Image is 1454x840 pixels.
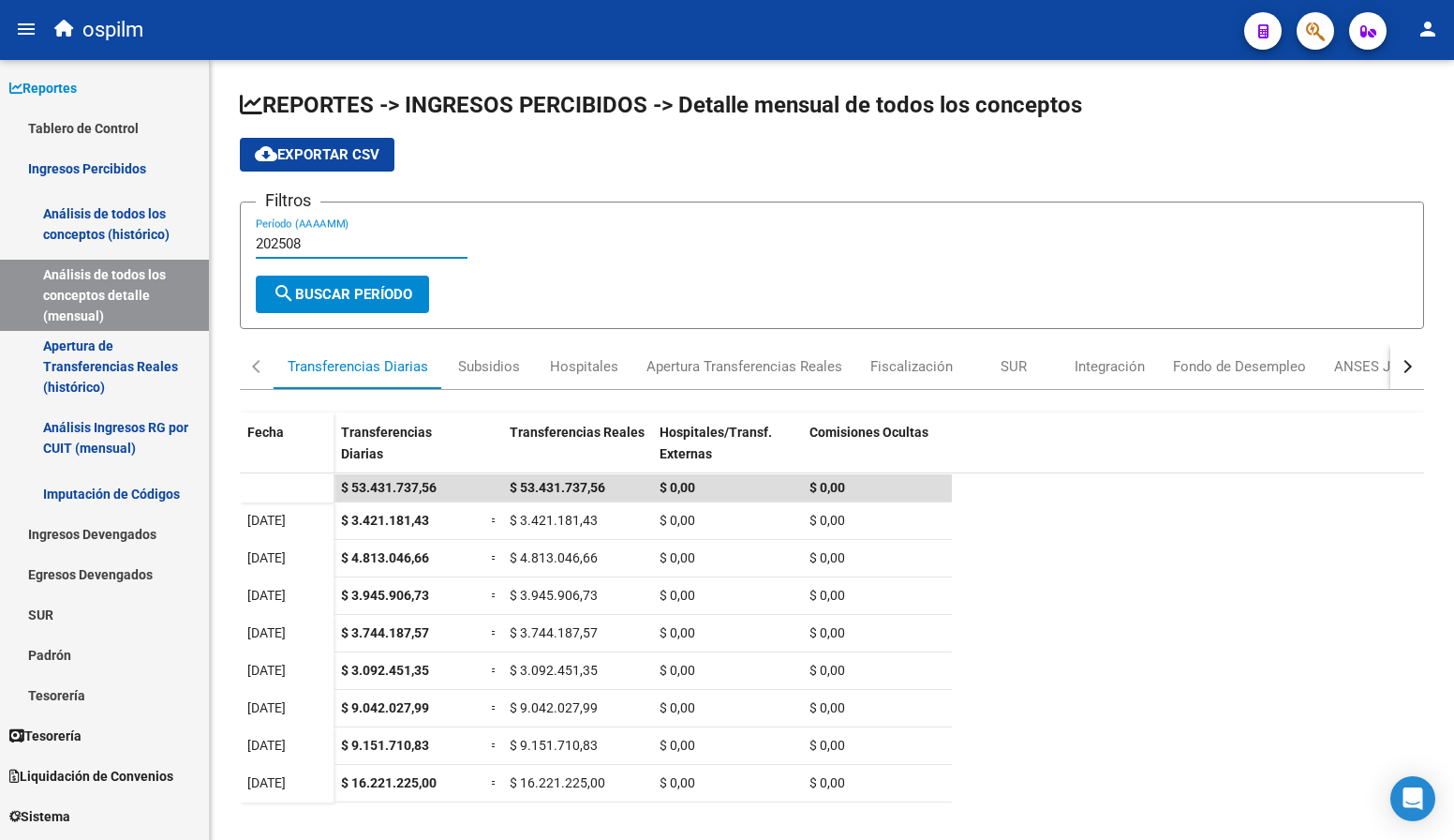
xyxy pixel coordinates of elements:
span: Buscar Período [273,286,412,303]
div: Fondo de Desempleo [1173,356,1306,377]
span: $ 3.744.187,57 [341,625,429,640]
datatable-header-cell: Fecha [240,412,334,491]
mat-icon: menu [15,18,37,40]
span: [DATE] [247,625,286,640]
span: = [491,775,498,790]
span: Reportes [9,78,77,98]
span: = [491,550,498,565]
span: Sistema [9,806,70,827]
div: ANSES Jubilados [1334,356,1444,377]
span: $ 0,00 [660,588,695,603]
span: $ 4.813.046,66 [341,550,429,565]
span: $ 3.945.906,73 [341,588,429,603]
span: ospilm [82,9,143,51]
datatable-header-cell: Hospitales/Transf. Externas [652,412,802,491]
button: Buscar Período [256,276,429,313]
span: [DATE] [247,700,286,715]
div: Hospitales [550,356,618,377]
datatable-header-cell: Transferencias Reales [502,412,652,491]
span: Hospitales/Transf. Externas [660,425,772,461]
datatable-header-cell: Transferencias Diarias [334,412,483,491]
span: $ 53.431.737,56 [510,480,605,495]
span: $ 53.431.737,56 [341,480,437,495]
span: = [491,513,498,528]
span: $ 0,00 [809,588,845,603]
span: $ 0,00 [660,480,695,495]
span: $ 4.813.046,66 [510,550,598,565]
span: $ 0,00 [809,775,845,790]
div: Fiscalización [870,356,953,377]
span: $ 0,00 [660,550,695,565]
span: $ 0,00 [660,513,695,528]
span: $ 3.092.451,35 [341,663,429,678]
span: $ 0,00 [809,663,845,678]
span: = [491,663,498,678]
span: $ 9.042.027,99 [341,700,429,715]
span: [DATE] [247,550,286,565]
span: [DATE] [247,588,286,603]
span: $ 3.421.181,43 [341,513,429,528]
span: $ 0,00 [660,625,695,640]
span: $ 0,00 [660,700,695,715]
span: $ 0,00 [809,513,845,528]
span: Comisiones Ocultas [809,425,928,440]
span: $ 0,00 [809,700,845,715]
span: Liquidación de Convenios [9,766,173,787]
span: $ 3.421.181,43 [510,513,598,528]
span: Transferencias Reales [510,425,645,440]
span: $ 0,00 [660,775,695,790]
span: $ 16.221.225,00 [341,775,437,790]
span: $ 3.945.906,73 [510,588,598,603]
span: [DATE] [247,663,286,678]
span: $ 0,00 [809,625,845,640]
div: Apertura Transferencias Reales [646,356,842,377]
span: $ 0,00 [809,550,845,565]
div: Subsidios [458,356,520,377]
span: = [491,700,498,715]
span: $ 3.092.451,35 [510,663,598,678]
span: REPORTES -> INGRESOS PERCIBIDOS -> Detalle mensual de todos los conceptos [240,92,1082,118]
span: Tesorería [9,726,82,746]
span: [DATE] [247,513,286,528]
span: $ 9.042.027,99 [510,700,598,715]
span: = [491,588,498,603]
h3: Filtros [256,187,320,214]
span: $ 0,00 [660,738,695,753]
mat-icon: search [273,282,295,305]
div: Integración [1075,356,1145,377]
span: = [491,625,498,640]
span: $ 16.221.225,00 [510,775,605,790]
span: Exportar CSV [255,146,379,163]
mat-icon: person [1417,18,1439,40]
span: $ 9.151.710,83 [341,738,429,753]
span: Transferencias Diarias [341,425,432,461]
span: [DATE] [247,775,286,790]
div: SUR [1001,356,1027,377]
span: = [491,738,498,753]
div: Open Intercom Messenger [1390,776,1435,821]
span: $ 0,00 [809,738,845,753]
span: $ 9.151.710,83 [510,738,598,753]
span: $ 0,00 [809,480,845,495]
span: $ 0,00 [660,663,695,678]
span: $ 3.744.187,57 [510,625,598,640]
span: [DATE] [247,738,286,753]
span: Fecha [247,425,284,440]
div: Transferencias Diarias [288,356,428,377]
datatable-header-cell: Comisiones Ocultas [802,412,952,491]
button: Exportar CSV [240,138,394,172]
mat-icon: cloud_download [255,142,277,165]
